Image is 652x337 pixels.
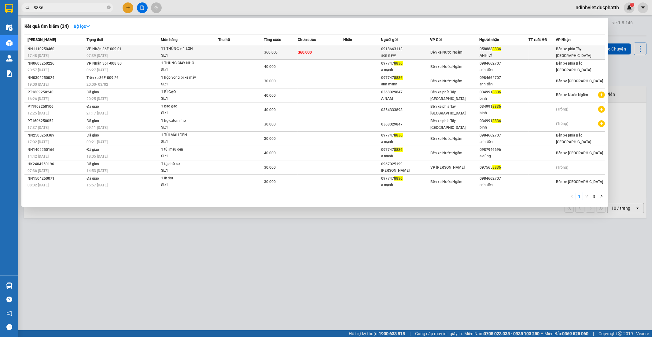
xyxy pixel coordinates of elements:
span: right [600,194,603,198]
span: Bến xe phía Bắc [GEOGRAPHIC_DATA] [556,61,591,72]
div: 0987946696 [480,147,528,153]
span: 19:00 [DATE] [28,82,49,87]
span: 07:36 [DATE] [28,169,49,173]
span: 09:11 [DATE] [87,125,108,130]
div: NN0302250024 [28,75,85,81]
div: 097747 [381,75,430,81]
span: [PERSON_NAME] [28,38,56,42]
span: 17:37 [DATE] [28,125,49,130]
span: 14:42 [DATE] [28,154,49,159]
div: PT1908250106 [28,103,85,110]
div: PT1606250052 [28,118,85,124]
span: close-circle [107,5,111,11]
div: 1 THÙNG GIÀY NHỎ [161,60,207,67]
h3: Kết quả tìm kiếm ( 24 ) [24,23,69,30]
span: 20:57 [DATE] [28,68,49,72]
span: message [6,324,12,330]
span: notification [6,310,12,316]
span: 8836 [394,76,403,80]
div: SL: 1 [161,52,207,59]
span: VP Nhận [556,38,571,42]
span: 17:48 [DATE] [28,54,49,58]
div: 034991 [480,89,528,95]
span: (Trống) [556,107,569,111]
span: close-circle [107,6,111,9]
li: Next Page [598,193,605,200]
img: warehouse-icon [6,283,13,289]
div: 0354333898 [381,107,430,113]
div: anh tiến [480,81,528,88]
span: VP Nhận 36F-009.01 [87,47,122,51]
span: 20:00 - 03/02 [87,82,108,87]
div: NN1504250071 [28,175,85,182]
div: PT1809250240 [28,89,85,95]
span: Người gửi [381,38,398,42]
div: 0967025199 [381,161,430,167]
li: 2 [583,193,591,200]
span: Đã giao [87,148,99,152]
span: (Trống) [556,122,569,126]
div: a mạnh [381,182,430,188]
span: VP Gửi [430,38,442,42]
img: logo-vxr [5,4,13,13]
span: 360.000 [298,50,312,54]
button: Bộ lọcdown [69,21,95,31]
img: warehouse-icon [6,40,13,46]
span: Chưa cước [298,38,316,42]
span: 8836 [492,165,501,170]
div: 0368029847 [381,121,430,128]
div: anh tiến [480,182,528,188]
span: 360.000 [264,50,278,54]
span: 40.000 [264,93,276,98]
span: Tổng cước [264,38,281,42]
div: SL: 1 [161,95,207,102]
div: 1 lk đtu [161,175,207,182]
span: 16:26 [DATE] [28,97,49,101]
div: SL: 1 [161,153,207,160]
div: 1 tập hồ sơ [161,161,207,167]
div: 034991 [480,118,528,124]
li: 1 [576,193,583,200]
a: 3 [591,193,598,200]
div: 0918663113 [381,46,430,52]
span: plus-circle [598,120,605,127]
span: Đã giao [87,133,99,137]
span: 30.000 [264,165,276,170]
div: SL: 1 [161,124,207,131]
span: 40.000 [264,151,276,155]
div: NN1405250166 [28,147,85,153]
span: 09:21 [DATE] [87,140,108,144]
a: 2 [584,193,590,200]
button: right [598,193,605,200]
div: anh tiến [480,139,528,145]
div: 097747 [381,147,430,153]
span: Bến xe [GEOGRAPHIC_DATA] [556,180,603,184]
li: Previous Page [569,193,576,200]
span: 16:57 [DATE] [87,183,108,187]
span: Người nhận [479,38,499,42]
span: (Trống) [556,165,569,170]
span: 8836 [394,176,403,181]
img: warehouse-icon [6,55,13,62]
div: anh tiến [480,67,528,73]
span: 21:17 [DATE] [87,111,108,115]
span: 8836 [492,47,501,51]
span: VP [PERSON_NAME] [431,165,465,170]
div: 1 bao gạo [161,103,207,110]
span: Bến xe Nước Ngầm [431,50,462,54]
span: 20:25 [DATE] [87,97,108,101]
span: Đã giao [87,176,99,181]
div: 1 hộp vòng bi xe máy [161,74,207,81]
div: 1 TÚI MÀU ĐEN [161,132,207,139]
div: HK2404250196 [28,161,85,167]
div: ANH LÝ [480,52,528,59]
span: Trạng thái [87,38,103,42]
div: NN1110250460 [28,46,85,52]
div: a mạnh [381,67,430,73]
div: 0368029847 [381,89,430,95]
span: 18:05 [DATE] [87,154,108,159]
span: 40.000 [264,65,276,69]
span: Bến xe Nước Ngầm [556,93,588,97]
div: 1 túi màu đen [161,146,207,153]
